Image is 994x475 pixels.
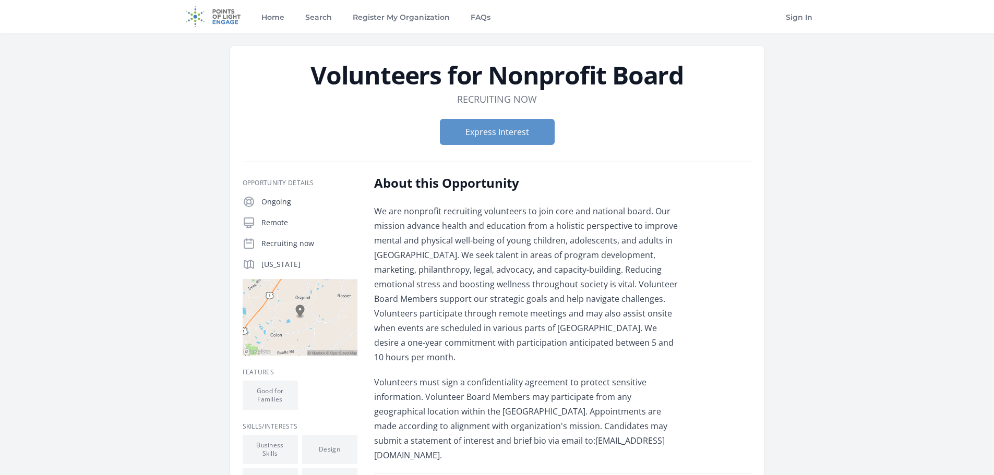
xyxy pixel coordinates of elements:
h3: Skills/Interests [243,422,357,431]
p: Ongoing [261,197,357,207]
h2: About this Opportunity [374,175,679,191]
h1: Volunteers for Nonprofit Board [243,63,752,88]
p: Recruiting now [261,238,357,249]
button: Express Interest [440,119,555,145]
li: Good for Families [243,381,298,410]
li: Business Skills [243,435,298,464]
p: Remote [261,217,357,228]
p: We are nonprofit recruiting volunteers to join core and national board. Our mission advance healt... [374,204,679,364]
h3: Features [243,368,357,376]
dd: Recruiting now [457,92,537,106]
p: Volunteers must sign a confidentiality agreement to protect sensitive information. Volunteer Boar... [374,375,679,462]
p: [US_STATE] [261,259,357,270]
img: Map [243,279,357,356]
h3: Opportunity Details [243,179,357,187]
li: Design [302,435,357,464]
